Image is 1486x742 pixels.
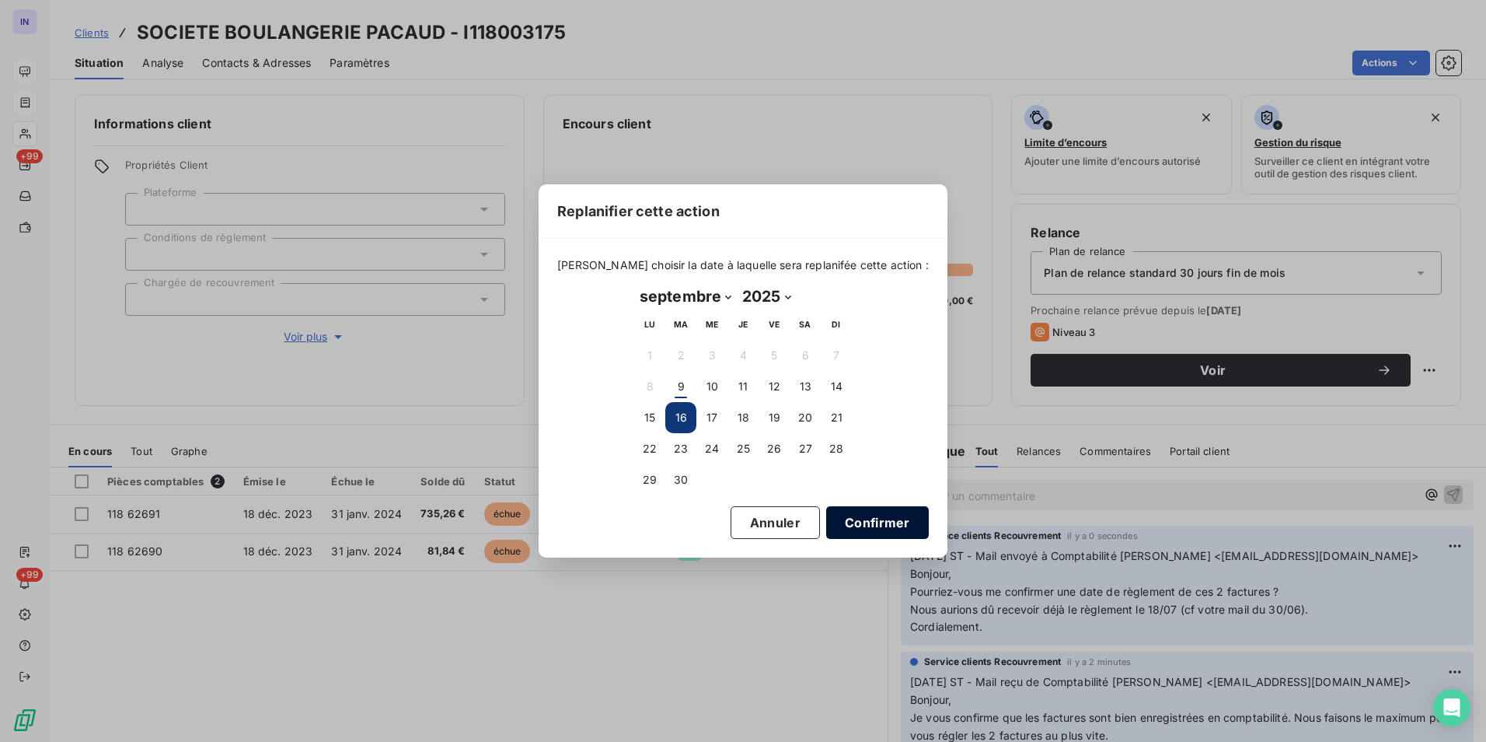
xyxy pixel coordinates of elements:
[790,402,821,433] button: 20
[665,402,696,433] button: 16
[634,371,665,402] button: 8
[665,433,696,464] button: 23
[826,506,929,539] button: Confirmer
[821,309,852,340] th: dimanche
[821,340,852,371] button: 7
[759,371,790,402] button: 12
[759,309,790,340] th: vendredi
[759,433,790,464] button: 26
[821,433,852,464] button: 28
[727,309,759,340] th: jeudi
[634,340,665,371] button: 1
[634,402,665,433] button: 15
[790,433,821,464] button: 27
[665,340,696,371] button: 2
[759,340,790,371] button: 5
[790,309,821,340] th: samedi
[696,309,727,340] th: mercredi
[634,309,665,340] th: lundi
[665,309,696,340] th: mardi
[557,257,929,273] span: [PERSON_NAME] choisir la date à laquelle sera replanifée cette action :
[790,340,821,371] button: 6
[731,506,820,539] button: Annuler
[634,464,665,495] button: 29
[1433,689,1470,726] div: Open Intercom Messenger
[696,433,727,464] button: 24
[696,340,727,371] button: 3
[727,340,759,371] button: 4
[790,371,821,402] button: 13
[665,464,696,495] button: 30
[727,371,759,402] button: 11
[696,402,727,433] button: 17
[821,402,852,433] button: 21
[696,371,727,402] button: 10
[634,433,665,464] button: 22
[557,201,720,222] span: Replanifier cette action
[727,433,759,464] button: 25
[821,371,852,402] button: 14
[665,371,696,402] button: 9
[759,402,790,433] button: 19
[727,402,759,433] button: 18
